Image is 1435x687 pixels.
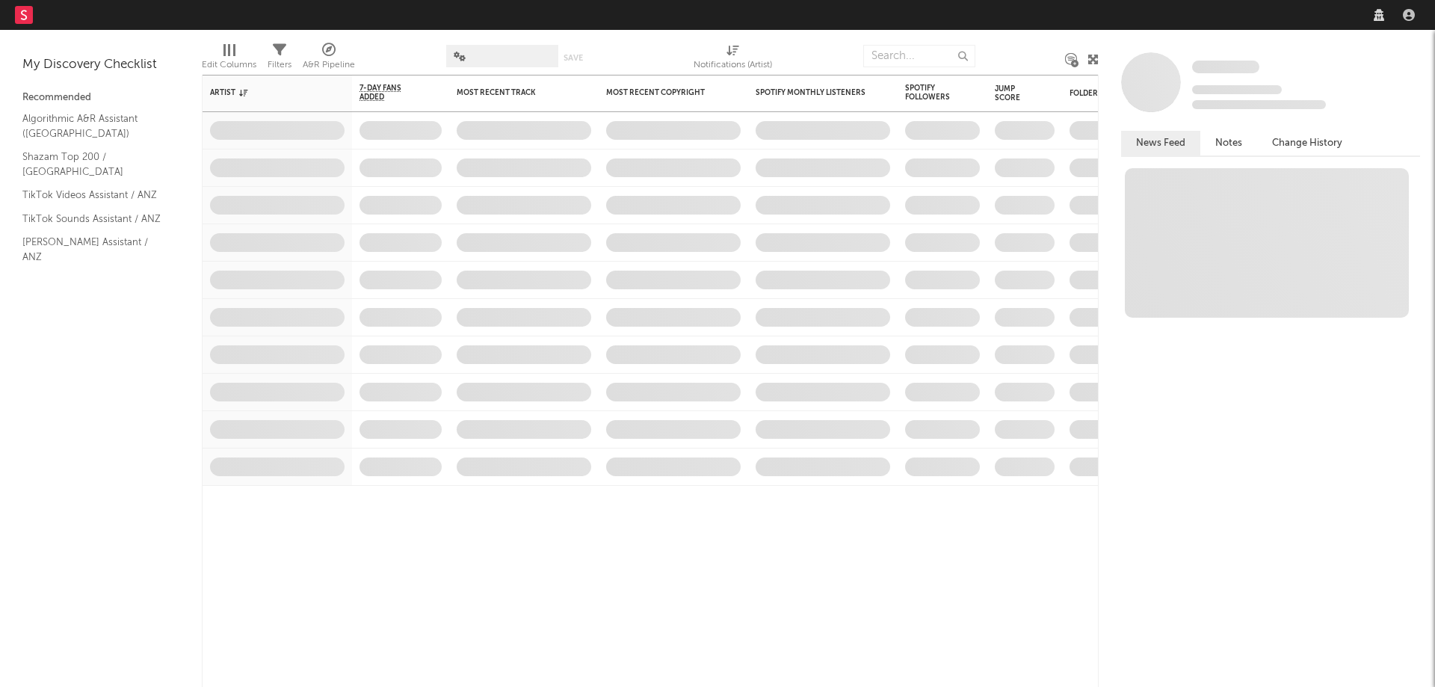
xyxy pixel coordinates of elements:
[1257,131,1357,155] button: Change History
[863,45,975,67] input: Search...
[1192,100,1326,109] span: 0 fans last week
[1192,60,1259,75] a: Some Artist
[1192,61,1259,73] span: Some Artist
[1200,131,1257,155] button: Notes
[694,56,772,74] div: Notifications (Artist)
[22,187,164,203] a: TikTok Videos Assistant / ANZ
[1070,89,1182,98] div: Folders
[1121,131,1200,155] button: News Feed
[202,56,256,74] div: Edit Columns
[268,56,291,74] div: Filters
[905,84,957,102] div: Spotify Followers
[22,89,179,107] div: Recommended
[564,54,583,62] button: Save
[22,234,164,265] a: [PERSON_NAME] Assistant / ANZ
[606,88,718,97] div: Most Recent Copyright
[457,88,569,97] div: Most Recent Track
[22,56,179,74] div: My Discovery Checklist
[303,56,355,74] div: A&R Pipeline
[995,84,1032,102] div: Jump Score
[756,88,868,97] div: Spotify Monthly Listeners
[22,211,164,227] a: TikTok Sounds Assistant / ANZ
[22,149,164,179] a: Shazam Top 200 / [GEOGRAPHIC_DATA]
[202,37,256,81] div: Edit Columns
[359,84,419,102] span: 7-Day Fans Added
[303,37,355,81] div: A&R Pipeline
[694,37,772,81] div: Notifications (Artist)
[268,37,291,81] div: Filters
[22,111,164,141] a: Algorithmic A&R Assistant ([GEOGRAPHIC_DATA])
[1192,85,1282,94] span: Tracking Since: [DATE]
[210,88,322,97] div: Artist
